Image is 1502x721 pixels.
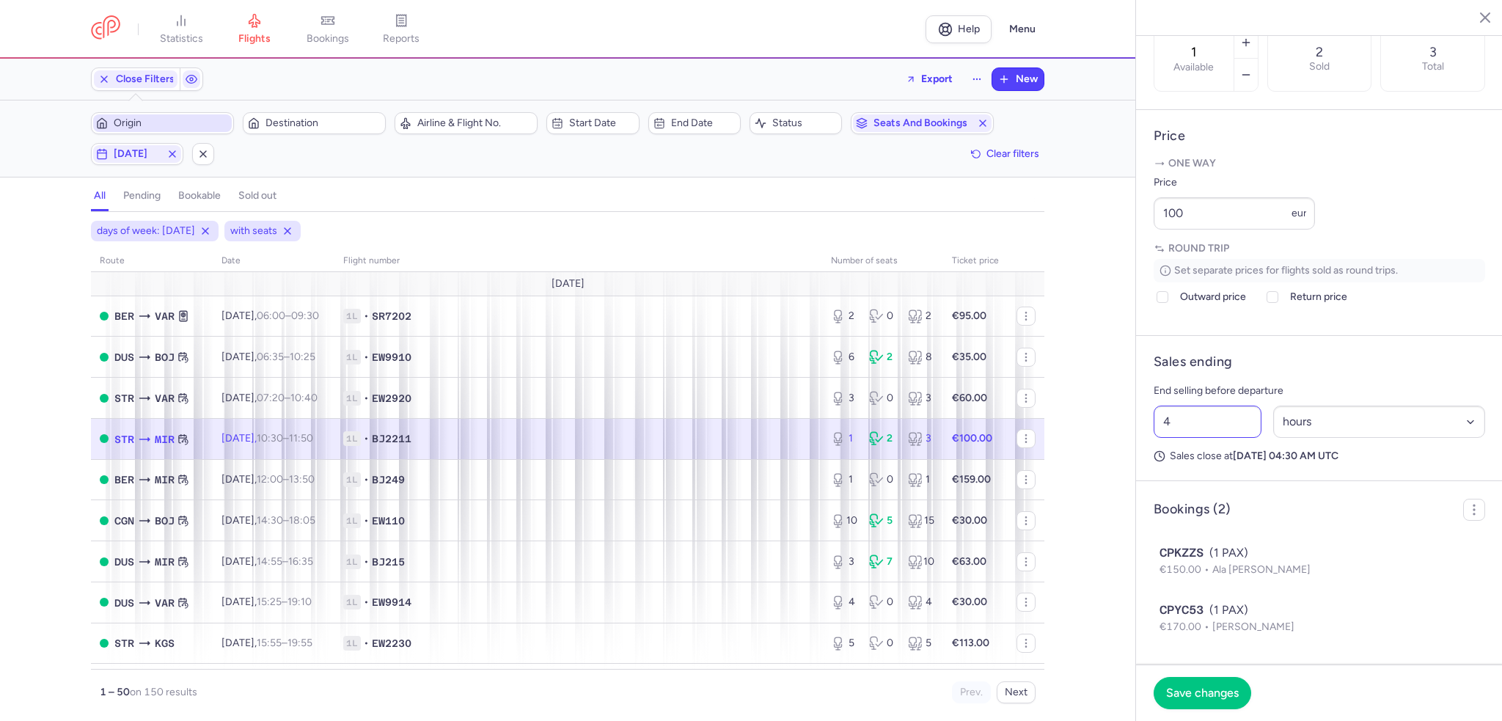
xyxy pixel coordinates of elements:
[952,351,986,363] strong: €35.00
[1154,241,1485,256] p: Round trip
[908,595,934,610] div: 4
[1154,259,1485,282] p: Set separate prices for flights sold as round trips.
[91,143,183,165] button: [DATE]
[114,308,134,324] span: Berlin Brandenburg Airport, Berlin, Germany
[958,23,980,34] span: Help
[155,349,175,365] span: Bourgas, Burgas, Bulgaria
[1316,45,1323,59] p: 2
[221,432,313,444] span: [DATE],
[114,390,134,406] span: Stuttgart Echterdingen, Stuttgart, Germany
[257,514,283,527] time: 14:30
[869,513,895,528] div: 5
[257,555,313,568] span: –
[552,278,585,290] span: [DATE]
[952,310,986,322] strong: €95.00
[155,635,175,651] span: Kos Island International Airport, Kos, Greece
[1160,601,1204,619] span: CPYC53
[1160,601,1479,635] button: CPYC53(1 PAX)€170.00[PERSON_NAME]
[257,637,312,649] span: –
[997,681,1036,703] button: Next
[221,637,312,649] span: [DATE],
[160,32,203,45] span: statistics
[1160,544,1479,578] button: CPKZZS(1 PAX)€150.00Ala [PERSON_NAME]
[1212,563,1311,576] span: Ala [PERSON_NAME]
[97,224,195,238] span: days of week: [DATE]
[908,513,934,528] div: 15
[364,513,369,528] span: •
[1154,197,1315,230] input: ---
[831,431,857,446] div: 1
[257,473,283,486] time: 12:00
[926,15,992,43] a: Help
[114,431,134,447] span: Stuttgart Echterdingen, Stuttgart, Germany
[287,596,312,608] time: 19:10
[257,392,285,404] time: 07:20
[908,350,934,365] div: 8
[908,309,934,323] div: 2
[155,513,175,529] span: Bourgas, Burgas, Bulgaria
[289,432,313,444] time: 11:50
[257,514,315,527] span: –
[952,596,987,608] strong: €30.00
[1160,544,1479,562] div: (1 PAX)
[1429,45,1437,59] p: 3
[257,596,282,608] time: 15:25
[155,431,175,447] span: Habib Bourguiba, Monastir, Tunisia
[114,148,161,160] span: [DATE]
[372,513,405,528] span: EW110
[221,473,315,486] span: [DATE],
[100,434,109,443] span: OPEN
[908,636,934,651] div: 5
[417,117,532,129] span: Airline & Flight No.
[155,308,175,324] span: Varna, Varna, Bulgaria
[372,636,411,651] span: EW2230
[290,351,315,363] time: 10:25
[1160,563,1212,576] span: €150.00
[1233,450,1338,462] strong: [DATE] 04:30 AM UTC
[908,391,934,406] div: 3
[1160,601,1479,619] div: (1 PAX)
[116,73,175,85] span: Close Filters
[372,431,411,446] span: BJ2211
[343,472,361,487] span: 1L
[257,596,312,608] span: –
[952,473,991,486] strong: €159.00
[952,637,989,649] strong: €113.00
[155,390,175,406] span: Varna, Varna, Bulgaria
[992,68,1044,90] button: New
[569,117,634,129] span: Start date
[1154,382,1485,400] p: End selling before departure
[831,513,857,528] div: 10
[114,349,134,365] span: Düsseldorf International Airport, Düsseldorf, Germany
[372,350,411,365] span: EW9910
[1292,207,1307,219] span: eur
[100,394,109,403] span: OPEN
[831,472,857,487] div: 1
[257,432,313,444] span: –
[343,595,361,610] span: 1L
[334,250,822,272] th: Flight number
[343,555,361,569] span: 1L
[372,555,405,569] span: BJ215
[1166,687,1239,700] span: Save changes
[265,117,381,129] span: Destination
[291,310,319,322] time: 09:30
[343,431,361,446] span: 1L
[822,250,943,272] th: number of seats
[1157,291,1168,303] input: Outward price
[130,686,197,698] span: on 150 results
[221,392,318,404] span: [DATE],
[100,353,109,362] span: OPEN
[908,431,934,446] div: 3
[546,112,639,134] button: Start date
[114,595,134,611] span: Düsseldorf International Airport, Düsseldorf, Germany
[869,309,895,323] div: 0
[114,513,134,529] span: Cologne/bonn, Köln, Germany
[288,555,313,568] time: 16:35
[869,595,895,610] div: 0
[372,472,405,487] span: BJ249
[364,309,369,323] span: •
[1154,406,1261,438] input: ##
[92,68,180,90] button: Close Filters
[257,310,285,322] time: 06:00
